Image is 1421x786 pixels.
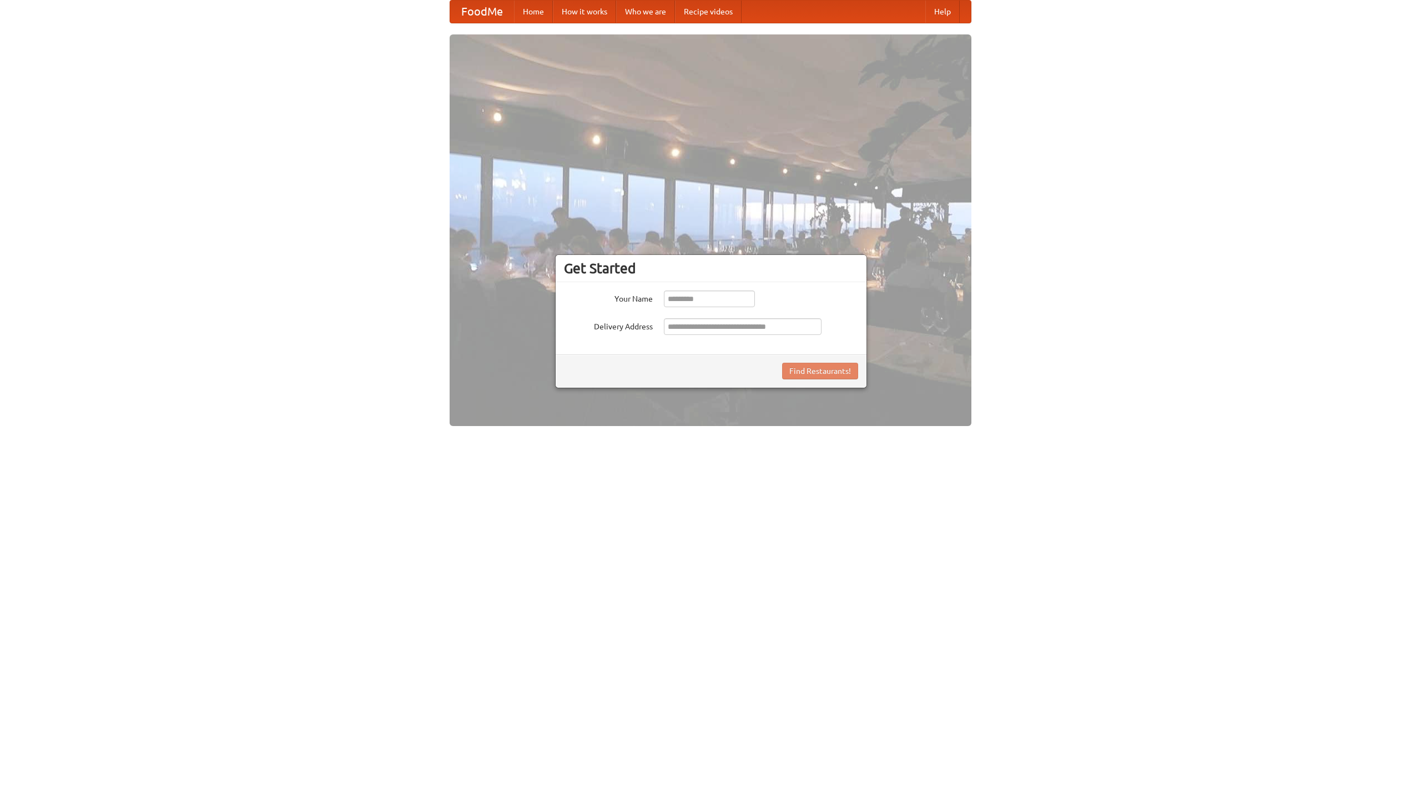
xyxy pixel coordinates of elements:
a: How it works [553,1,616,23]
label: Your Name [564,291,653,304]
a: Home [514,1,553,23]
a: Help [925,1,960,23]
a: Who we are [616,1,675,23]
a: FoodMe [450,1,514,23]
label: Delivery Address [564,318,653,332]
button: Find Restaurants! [782,363,858,379]
a: Recipe videos [675,1,742,23]
h3: Get Started [564,260,858,277]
